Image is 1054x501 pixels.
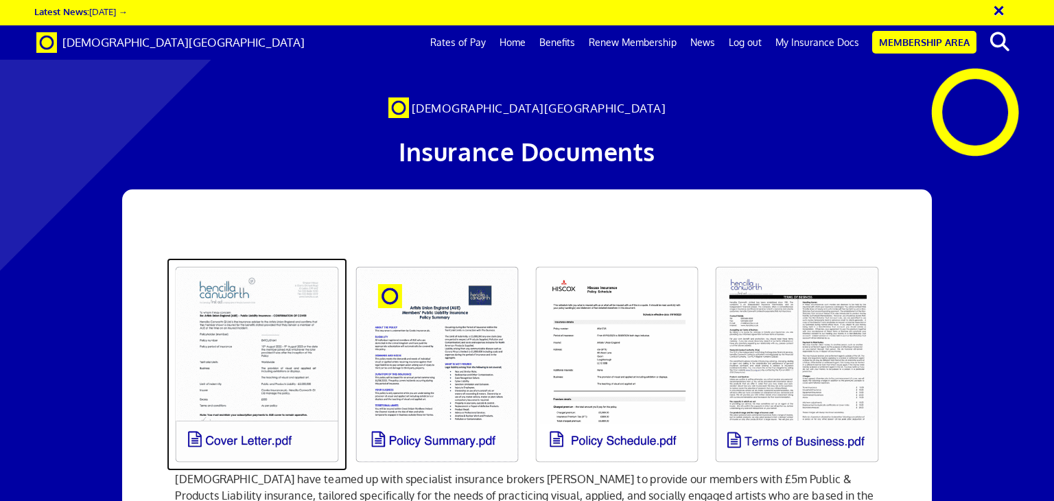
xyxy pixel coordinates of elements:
strong: Latest News: [34,5,89,17]
a: Home [493,25,532,60]
a: Latest News:[DATE] → [34,5,127,17]
span: [DEMOGRAPHIC_DATA][GEOGRAPHIC_DATA] [62,35,305,49]
a: Log out [722,25,769,60]
a: Benefits [532,25,582,60]
a: Renew Membership [582,25,683,60]
a: Brand [DEMOGRAPHIC_DATA][GEOGRAPHIC_DATA] [26,25,315,60]
button: search [979,27,1021,56]
span: Insurance Documents [399,136,655,167]
a: Rates of Pay [423,25,493,60]
a: My Insurance Docs [769,25,866,60]
a: News [683,25,722,60]
span: [DEMOGRAPHIC_DATA][GEOGRAPHIC_DATA] [412,101,666,115]
a: Membership Area [872,31,976,54]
